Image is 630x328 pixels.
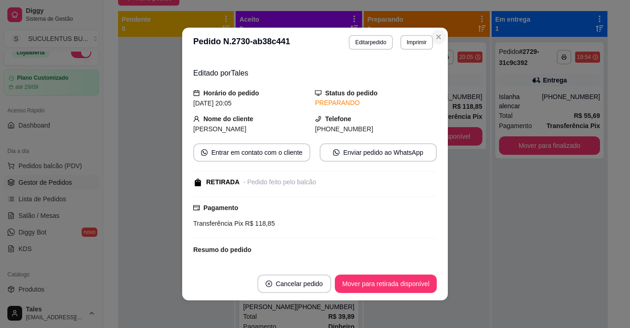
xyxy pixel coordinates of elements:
[193,143,310,162] button: whats-appEntrar em contato com o cliente
[201,149,208,156] span: whats-app
[315,125,373,133] span: [PHONE_NUMBER]
[203,115,253,123] strong: Nome do cliente
[193,125,246,133] span: [PERSON_NAME]
[193,116,200,122] span: user
[193,220,243,227] span: Transferência Pix
[243,220,275,227] span: R$ 118,85
[315,116,321,122] span: phone
[325,89,378,97] strong: Status do pedido
[203,204,238,211] strong: Pagamento
[193,246,251,253] strong: Resumo do pedido
[315,90,321,96] span: desktop
[349,35,392,50] button: Editarpedido
[335,275,437,293] button: Mover para retirada disponível
[325,115,351,123] strong: Telefone
[206,177,239,187] div: RETIRADA
[315,98,437,108] div: PREPARANDO
[243,177,316,187] div: - Pedido feito pelo balcão
[203,89,259,97] strong: Horário do pedido
[193,205,200,211] span: credit-card
[193,69,248,77] span: Editado por Tales
[400,35,433,50] button: Imprimir
[257,275,331,293] button: close-circleCancelar pedido
[193,35,290,50] h3: Pedido N. 2730-ab38c441
[320,143,437,162] button: whats-appEnviar pedido ao WhatsApp
[193,100,232,107] span: [DATE] 20:05
[193,90,200,96] span: calendar
[431,29,446,44] button: Close
[333,149,339,156] span: whats-app
[266,281,272,287] span: close-circle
